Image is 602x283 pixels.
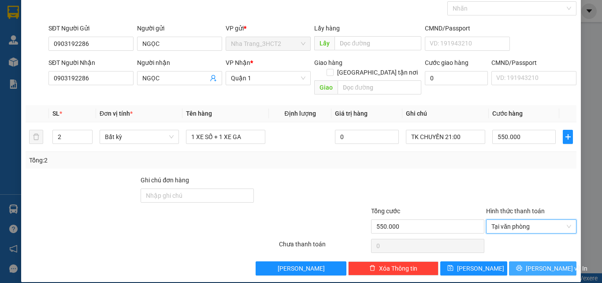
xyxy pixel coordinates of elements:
span: [PERSON_NAME] và In [526,264,587,273]
span: delete [369,265,375,272]
label: Cước giao hàng [425,59,468,66]
span: [PERSON_NAME] [457,264,504,273]
div: CMND/Passport [491,58,576,68]
span: save [447,265,453,272]
label: Ghi chú đơn hàng [141,177,189,184]
button: deleteXóa Thông tin [348,261,438,275]
input: VD: Bàn, Ghế [186,130,265,144]
input: Cước giao hàng [425,71,488,85]
label: Hình thức thanh toán [486,208,545,215]
input: 0 [335,130,398,144]
button: [PERSON_NAME] [256,261,346,275]
button: delete [29,130,43,144]
span: VP Nhận [226,59,250,66]
span: plus [563,133,572,140]
input: Dọc đường [338,80,421,94]
div: VP gửi [226,23,311,33]
span: Giao [314,80,338,94]
span: SL [52,110,59,117]
div: Người nhận [137,58,222,68]
span: Lấy hàng [314,25,340,32]
span: Nha Trang_3HCT2 [231,37,305,50]
input: Dọc đường [334,36,421,50]
span: Tên hàng [186,110,212,117]
span: Xóa Thông tin [379,264,417,273]
span: Quận 1 [231,72,305,85]
span: Cước hàng [492,110,523,117]
span: printer [516,265,522,272]
span: Tổng cước [371,208,400,215]
span: Định lượng [284,110,316,117]
th: Ghi chú [402,105,489,122]
span: Bất kỳ [105,130,174,143]
div: Tổng: 2 [29,155,233,165]
span: Giá trị hàng [335,110,368,117]
div: SĐT Người Nhận [48,58,134,68]
span: Tại văn phòng [491,220,571,233]
input: Ghi Chú [406,130,485,144]
span: user-add [210,75,217,82]
button: plus [563,130,573,144]
span: [GEOGRAPHIC_DATA] tận nơi [334,68,421,77]
button: printer[PERSON_NAME] và In [509,261,576,275]
button: save[PERSON_NAME] [440,261,508,275]
div: CMND/Passport [425,23,510,33]
span: Lấy [314,36,334,50]
span: [PERSON_NAME] [278,264,325,273]
div: SĐT Người Gửi [48,23,134,33]
input: Ghi chú đơn hàng [141,189,254,203]
span: Đơn vị tính [100,110,133,117]
span: Giao hàng [314,59,342,66]
div: Chưa thanh toán [278,239,370,255]
div: Người gửi [137,23,222,33]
